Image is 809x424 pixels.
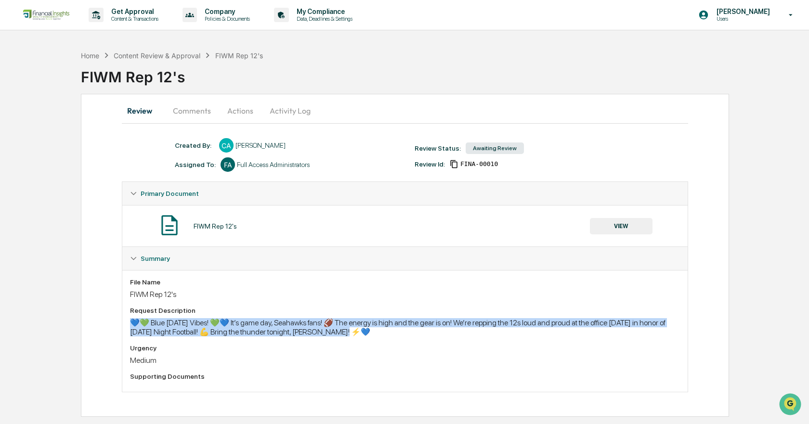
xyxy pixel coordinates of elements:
[460,160,498,168] span: 04928405-6889-44cc-8978-2957ebaabbf6
[221,157,235,172] div: FA
[122,99,688,122] div: secondary tabs example
[219,138,234,153] div: CA
[130,318,680,336] div: 💙💚 Blue [DATE] Vibes! 💚💙 It’s game day, Seahawks fans! 🏈 The energy is high and the gear is on! W...
[130,373,680,380] div: Supporting Documents
[130,278,680,286] div: File Name
[19,140,61,149] span: Data Lookup
[122,99,165,122] button: Review
[6,117,66,135] a: 🖐️Preclearance
[10,141,17,148] div: 🔎
[130,307,680,314] div: Request Description
[709,15,775,22] p: Users
[164,77,175,88] button: Start new chat
[10,74,27,91] img: 1746055101610-c473b297-6a78-478c-a979-82029cc54cd1
[79,121,119,131] span: Attestations
[33,74,158,83] div: Start new chat
[23,10,69,20] img: logo
[122,247,688,270] div: Summary
[96,163,117,170] span: Pylon
[10,122,17,130] div: 🖐️
[165,99,219,122] button: Comments
[289,8,357,15] p: My Compliance
[10,20,175,36] p: How can we help?
[130,290,680,299] div: FIWM Rep 12's
[81,51,99,60] div: Home
[122,205,688,246] div: Primary Document
[289,15,357,22] p: Data, Deadlines & Settings
[122,182,688,205] div: Primary Document
[237,161,310,168] div: Full Access Administrators
[466,142,524,154] div: Awaiting Review
[122,270,688,392] div: Summary
[141,190,199,197] span: Primary Document
[66,117,123,135] a: 🗄️Attestations
[778,392,804,418] iframe: Open customer support
[114,51,200,60] div: Content Review & Approval
[709,8,775,15] p: [PERSON_NAME]
[262,99,318,122] button: Activity Log
[175,161,216,168] div: Assigned To:
[415,144,461,152] div: Review Status:
[19,121,62,131] span: Preclearance
[141,255,170,262] span: Summary
[68,163,117,170] a: Powered byPylon
[104,8,163,15] p: Get Approval
[235,141,286,149] div: [PERSON_NAME]
[6,136,65,153] a: 🔎Data Lookup
[104,15,163,22] p: Content & Transactions
[194,222,237,230] div: FIWM Rep 12's
[33,83,122,91] div: We're available if you need us!
[130,356,680,365] div: Medium
[175,141,214,149] div: Created By: ‎ ‎
[219,99,262,122] button: Actions
[590,218,652,234] button: VIEW
[157,213,182,237] img: Document Icon
[130,344,680,352] div: Urgency
[415,160,445,168] div: Review Id:
[197,15,255,22] p: Policies & Documents
[70,122,78,130] div: 🗄️
[215,51,263,60] div: FIWM Rep 12's
[81,61,809,86] div: FIWM Rep 12's
[197,8,255,15] p: Company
